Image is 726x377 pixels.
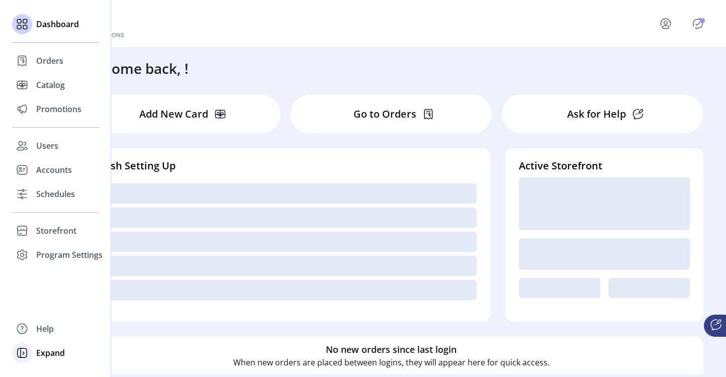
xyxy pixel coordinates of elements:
span: Program Settings [36,249,103,261]
p: Ask for Help [567,107,626,122]
span: Dashboard [36,18,79,30]
h4: Active Storefront [519,158,690,173]
span: Promotions [36,103,81,115]
span: Users [36,140,58,152]
button: menu [646,12,690,36]
span: Help [36,323,54,335]
span: Schedules [36,188,75,200]
p: Add New Card [139,107,208,122]
span: Orders [36,55,63,67]
p: When new orders are placed between logins, they will appear here for quick access. [233,356,550,368]
h6: No new orders since last login [326,343,457,356]
span: Catalog [36,79,65,91]
h4: Finish Setting Up [93,158,477,173]
button: Publisher Panel [690,16,706,32]
h3: Welcome back, ! [79,58,189,79]
span: Accounts [36,164,72,176]
span: Storefront [36,225,76,237]
span: Expand [36,347,65,359]
p: Go to Orders [353,107,416,122]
